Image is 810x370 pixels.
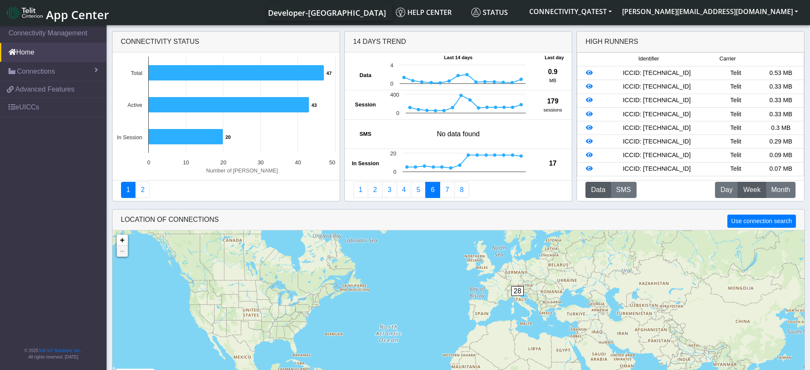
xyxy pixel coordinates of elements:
[617,4,803,19] button: [PERSON_NAME][EMAIL_ADDRESS][DOMAIN_NAME]
[392,4,468,21] a: Help center
[368,182,383,198] a: Carrier
[390,150,396,157] text: 20
[382,182,397,198] a: Usage per Country
[758,137,804,146] div: 0.29 MB
[440,182,455,198] a: Zero Session
[135,182,150,198] a: Deployment status
[713,82,758,92] div: Telit
[600,164,713,174] div: ICCID: [TECHNICAL_ID]
[352,100,379,109] span: Session
[295,159,301,166] text: 40
[758,96,804,105] div: 0.33 MB
[547,96,559,106] span: 179
[147,159,150,166] text: 0
[225,135,231,140] text: 20
[758,82,804,92] div: 0.33 MB
[600,123,713,133] div: ICCID: [TECHNICAL_ID]
[600,82,713,92] div: ICCID: [TECHNICAL_ID]
[17,66,55,77] span: Connections
[638,55,659,63] span: Identifier
[715,182,738,198] button: Day
[600,110,713,119] div: ICCID: [TECHNICAL_ID]
[121,182,331,198] nav: Summary paging
[721,185,732,195] span: Day
[393,169,396,175] text: 0
[544,106,562,114] span: sessions
[713,123,758,133] div: Telit
[356,130,375,138] span: SMS
[454,182,469,198] a: Not Connected for 30 days
[468,4,524,21] a: Status
[112,32,340,52] div: Connectivity status
[345,32,572,52] div: 14 Days Trend
[46,7,109,23] span: App Center
[268,8,386,18] span: Developer-[GEOGRAPHIC_DATA]
[771,185,790,195] span: Month
[397,182,412,198] a: Connections By Carrier
[549,158,556,169] span: 17
[549,77,556,84] span: MB
[117,235,128,246] a: Zoom in
[353,182,563,198] nav: Summary paging
[386,54,530,61] span: Last 14 days
[758,151,804,160] div: 0.09 MB
[611,182,637,198] button: SMS
[396,110,399,116] text: 0
[713,96,758,105] div: Telit
[390,92,399,98] text: 400
[758,123,804,133] div: 0.3 MB
[117,246,128,257] a: Zoom out
[311,103,317,108] text: 43
[727,215,796,228] button: Use connection search
[7,6,43,20] img: logo-telit-cinterion-gw-new.png
[183,159,189,166] text: 10
[471,8,508,17] span: Status
[121,182,136,198] a: Connectivity status
[743,185,761,195] span: Week
[127,102,142,108] text: Active
[758,164,804,174] div: 0.07 MB
[206,167,278,174] text: Number of [PERSON_NAME]
[396,8,405,17] img: knowledge.svg
[600,69,713,78] div: ICCID: [TECHNICAL_ID]
[758,69,804,78] div: 0.53 MB
[758,110,804,119] div: 0.33 MB
[349,159,383,167] span: In Session
[130,70,142,76] text: Total
[220,159,226,166] text: 20
[386,120,530,149] span: No data found
[600,96,713,105] div: ICCID: [TECHNICAL_ID]
[15,84,75,95] span: Advanced Features
[738,182,766,198] button: Week
[329,159,335,166] text: 50
[585,182,611,198] button: Data
[713,151,758,160] div: Telit
[585,37,638,47] div: High Runners
[713,164,758,174] div: Telit
[713,110,758,119] div: Telit
[600,151,713,160] div: ICCID: [TECHNICAL_ID]
[713,69,758,78] div: Telit
[720,55,736,63] span: Carrier
[112,209,804,230] div: LOCATION OF CONNECTIONS
[257,159,263,166] text: 30
[7,3,108,22] a: App Center
[411,182,426,198] a: Usage by Carrier
[356,71,375,79] span: Data
[390,80,393,87] text: 0
[713,137,758,146] div: Telit
[600,137,713,146] div: ICCID: [TECHNICAL_ID]
[38,348,81,353] a: Telit IoT Solutions, Inc.
[511,286,524,296] span: 28
[117,134,142,141] text: In Session
[524,4,617,19] button: CONNECTIVITY_QATEST
[548,67,557,77] span: 0.9
[268,4,386,21] a: Your current platform instance
[353,182,368,198] a: Connections By Country
[766,182,796,198] button: Month
[326,71,331,76] text: 47
[390,62,393,69] text: 4
[396,8,452,17] span: Help center
[545,55,564,60] span: Last day
[425,182,440,198] a: 14 Days Trend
